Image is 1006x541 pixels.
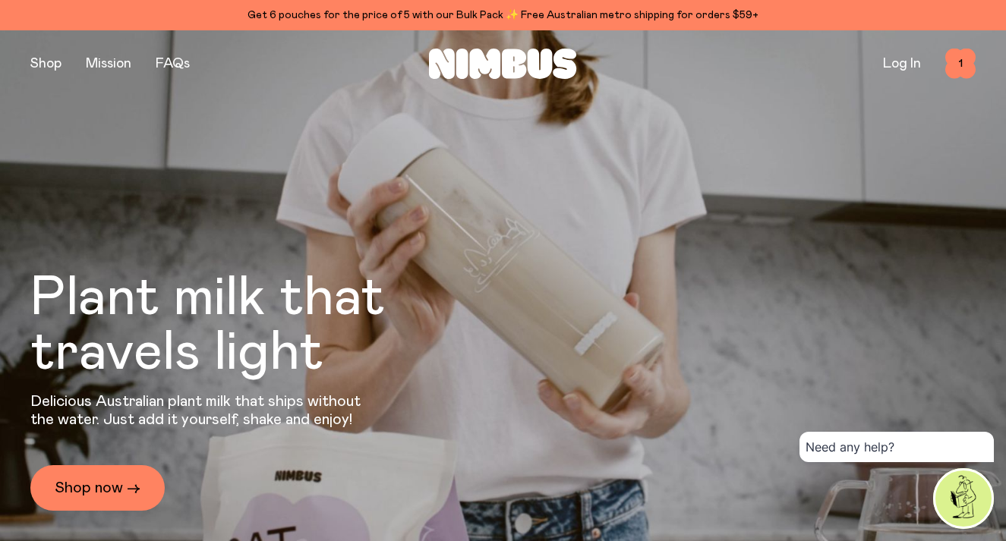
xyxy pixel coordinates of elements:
[30,6,976,24] div: Get 6 pouches for the price of 5 with our Bulk Pack ✨ Free Australian metro shipping for orders $59+
[883,57,921,71] a: Log In
[30,271,468,380] h1: Plant milk that travels light
[799,432,994,462] div: Need any help?
[86,57,131,71] a: Mission
[156,57,190,71] a: FAQs
[935,470,992,527] img: agent
[30,465,165,511] a: Shop now →
[945,49,976,79] button: 1
[30,392,371,429] p: Delicious Australian plant milk that ships without the water. Just add it yourself, shake and enjoy!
